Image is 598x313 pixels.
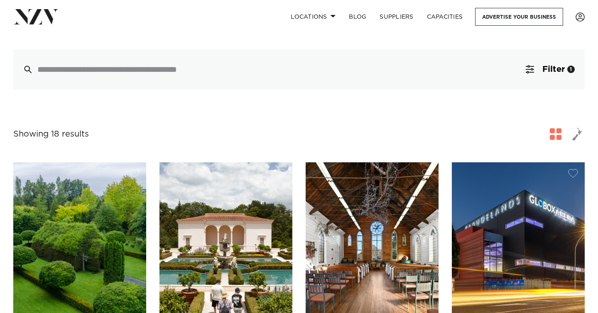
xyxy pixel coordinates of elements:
[542,65,565,73] span: Filter
[13,128,89,141] div: Showing 18 results
[342,8,373,26] a: BLOG
[373,8,420,26] a: SUPPLIERS
[13,9,59,24] img: nzv-logo.png
[284,8,342,26] a: Locations
[567,66,575,73] div: 1
[475,8,563,26] a: Advertise your business
[516,49,585,89] button: Filter1
[420,8,470,26] a: Capacities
